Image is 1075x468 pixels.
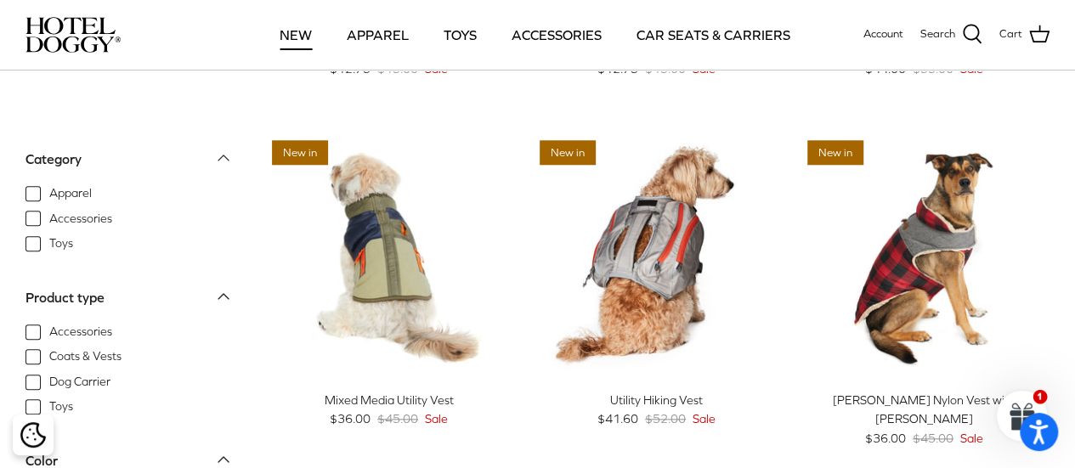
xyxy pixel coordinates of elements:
[272,140,328,165] span: New in
[263,132,514,382] a: Mixed Media Utility Vest
[425,409,448,428] span: Sale
[49,398,73,415] span: Toys
[49,324,112,341] span: Accessories
[960,429,983,448] span: Sale
[799,391,1050,429] div: [PERSON_NAME] Nylon Vest with [PERSON_NAME]
[531,391,782,409] div: Utility Hiking Vest
[693,409,716,428] span: Sale
[49,235,73,252] span: Toys
[49,211,112,228] span: Accessories
[331,6,424,64] a: APPAREL
[330,409,371,428] span: $36.00
[252,6,818,64] div: Primary navigation
[865,429,906,448] span: $36.00
[496,6,617,64] a: ACCESSORIES
[13,414,54,455] div: Cookie policy
[531,132,782,382] a: Utility Hiking Vest
[263,391,514,429] a: Mixed Media Utility Vest $36.00 $45.00 Sale
[49,374,110,391] span: Dog Carrier
[645,409,686,428] span: $52.00
[799,391,1050,448] a: [PERSON_NAME] Nylon Vest with [PERSON_NAME] $36.00 $45.00 Sale
[25,287,105,309] div: Product type
[25,285,229,323] a: Product type
[920,24,982,46] a: Search
[20,422,46,448] img: Cookie policy
[863,27,903,40] span: Account
[263,391,514,409] div: Mixed Media Utility Vest
[531,391,782,429] a: Utility Hiking Vest $41.60 $52.00 Sale
[25,17,121,53] img: hoteldoggycom
[49,185,92,202] span: Apparel
[25,149,82,171] div: Category
[264,6,327,64] a: NEW
[25,146,229,184] a: Category
[621,6,806,64] a: CAR SEATS & CARRIERS
[913,429,953,448] span: $45.00
[999,25,1022,43] span: Cart
[807,140,863,165] span: New in
[377,409,418,428] span: $45.00
[999,24,1050,46] a: Cart
[920,25,955,43] span: Search
[540,140,596,165] span: New in
[597,409,638,428] span: $41.60
[49,348,122,365] span: Coats & Vests
[799,132,1050,382] a: Melton Nylon Vest with Sherpa Lining
[863,25,903,43] a: Account
[428,6,492,64] a: TOYS
[18,420,48,450] button: Cookie policy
